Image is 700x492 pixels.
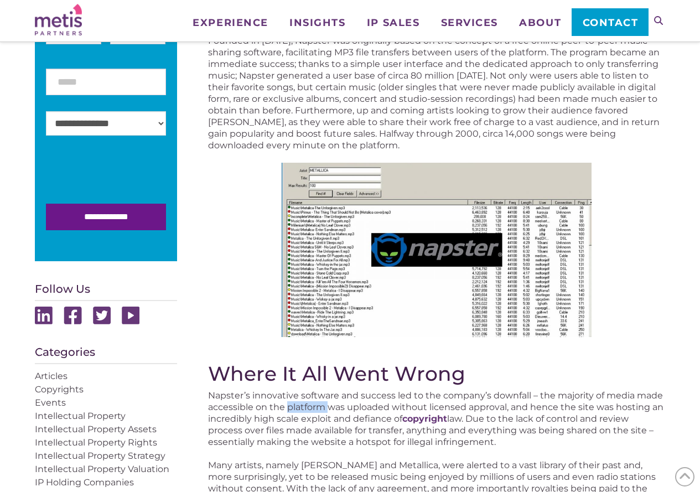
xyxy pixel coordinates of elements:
[35,346,177,364] h4: Categories
[64,307,82,324] img: Facebook
[35,424,157,434] a: Intellectual Property Assets
[289,18,345,28] span: Insights
[208,35,665,151] p: Founded in [DATE], Napster was originally based on the concept of a free online peer-to-peer musi...
[572,8,649,36] a: Contact
[35,397,66,408] a: Events
[35,371,68,381] a: Articles
[583,18,639,28] span: Contact
[402,413,447,424] a: copyright
[441,18,498,28] span: Services
[35,283,177,301] h4: Follow Us
[35,437,157,448] a: Intellectual Property Rights
[367,18,419,28] span: IP Sales
[93,307,111,324] img: Twitter
[35,450,165,461] a: Intellectual Property Strategy
[35,384,84,395] a: Copyrights
[46,152,214,195] iframe: reCAPTCHA
[519,18,561,28] span: About
[35,411,126,421] a: Intellectual Property
[122,307,139,324] img: Youtube
[35,464,169,474] a: Intellectual Property Valuation
[282,163,592,337] img: Metis Partners - The Purchase of Napster Details
[208,390,665,448] p: Napster’s innovative software and success led to the company’s downfall – the majority of media m...
[675,467,694,486] span: Back to Top
[193,18,268,28] span: Experience
[35,307,53,324] img: Linkedin
[35,477,134,488] a: IP Holding Companies
[208,362,665,385] h2: Where It All Went Wrong
[35,4,82,35] img: Metis Partners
